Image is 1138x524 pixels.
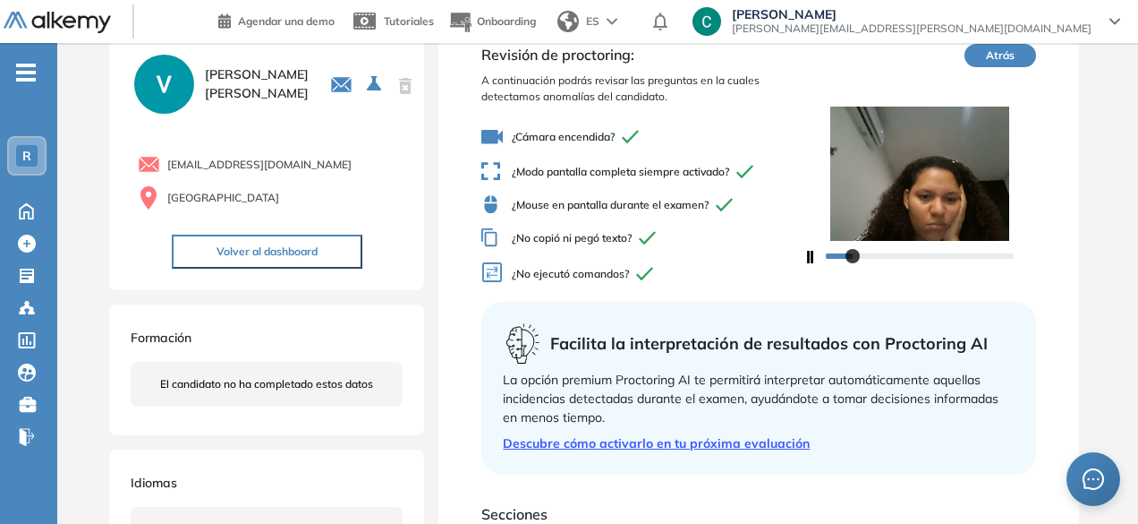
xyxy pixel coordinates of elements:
[131,51,197,117] img: PROFILE_MENU_LOGO_USER
[238,14,335,28] span: Agendar una demo
[503,434,1014,453] a: Descubre cómo activarlo en tu próxima evaluación
[481,126,803,148] span: ¿Cámara encendida?
[172,235,362,269] button: Volver al dashboard
[550,331,988,356] span: Facilita la interpretación de resultados con Proctoring AI
[205,65,309,103] span: [PERSON_NAME] [PERSON_NAME]
[503,371,1014,427] div: La opción premium Proctoring AI te permitirá interpretar automáticamente aquellas incidencias det...
[481,44,803,65] span: Revisión de proctoring:
[586,13,599,30] span: ES
[167,190,279,206] span: [GEOGRAPHIC_DATA]
[384,14,434,28] span: Tutoriales
[131,330,191,346] span: Formación
[481,262,803,288] span: ¿No ejecutó comandos?
[481,228,803,247] span: ¿No copió ni pegó texto?
[360,68,392,100] button: Seleccione la evaluación activa
[732,21,1091,36] span: [PERSON_NAME][EMAIL_ADDRESS][PERSON_NAME][DOMAIN_NAME]
[1083,468,1104,490] span: message
[448,3,536,41] button: Onboarding
[481,162,803,181] span: ¿Modo pantalla completa siempre activado?
[167,157,352,173] span: [EMAIL_ADDRESS][DOMAIN_NAME]
[131,475,177,491] span: Idiomas
[732,7,1091,21] span: [PERSON_NAME]
[557,11,579,32] img: world
[607,18,617,25] img: arrow
[477,14,536,28] span: Onboarding
[964,44,1036,67] button: Atrás
[160,376,373,392] span: El candidato no ha completado estos datos
[481,195,803,214] span: ¿Mouse en pantalla durante el examen?
[218,9,335,30] a: Agendar una demo
[16,71,36,74] i: -
[481,73,803,105] span: A continuación podrás revisar las preguntas en la cuales detectamos anomalías del candidato.
[22,149,31,163] span: R
[4,12,111,34] img: Logo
